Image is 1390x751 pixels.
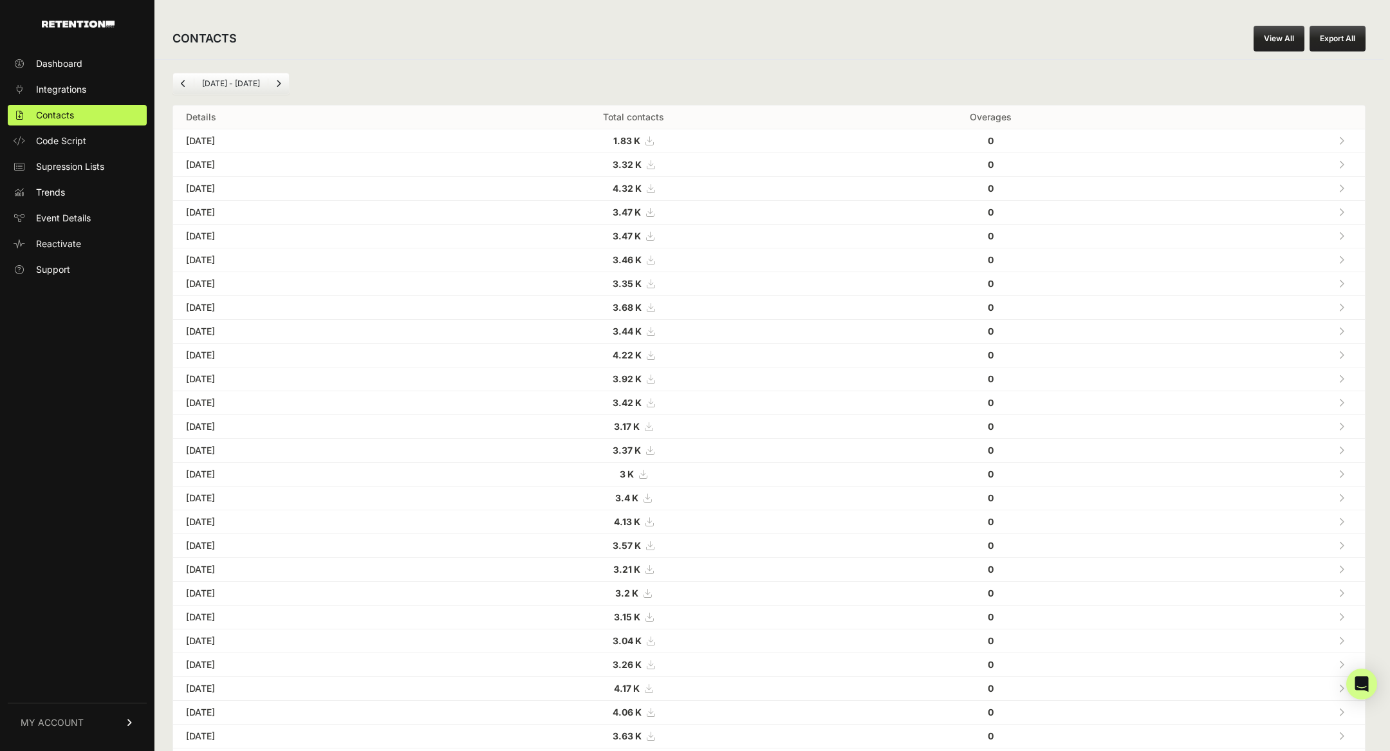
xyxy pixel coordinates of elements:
a: 4.06 K [613,707,654,718]
a: Event Details [8,208,147,228]
a: View All [1254,26,1304,51]
strong: 0 [988,183,994,194]
strong: 0 [988,349,994,360]
a: 3.35 K [613,278,654,289]
span: Reactivate [36,237,81,250]
strong: 3.68 K [613,302,642,313]
a: 3.37 K [613,445,654,456]
td: [DATE] [173,320,432,344]
strong: 3.46 K [613,254,642,265]
strong: 3.2 K [615,588,638,598]
a: 3.44 K [613,326,654,337]
strong: 0 [988,278,994,289]
td: [DATE] [173,225,432,248]
strong: 0 [988,659,994,670]
th: Total contacts [432,106,835,129]
strong: 0 [988,421,994,432]
strong: 4.13 K [614,516,640,527]
span: Support [36,263,70,276]
h2: CONTACTS [172,30,237,48]
button: Export All [1310,26,1366,51]
strong: 4.17 K [614,683,640,694]
td: [DATE] [173,463,432,487]
td: [DATE] [173,439,432,463]
strong: 0 [988,492,994,503]
a: Integrations [8,79,147,100]
a: 3.2 K [615,588,651,598]
strong: 0 [988,230,994,241]
a: Code Script [8,131,147,151]
strong: 1.83 K [613,135,640,146]
strong: 0 [988,468,994,479]
strong: 0 [988,516,994,527]
strong: 0 [988,373,994,384]
td: [DATE] [173,487,432,510]
li: [DATE] - [DATE] [194,79,268,89]
td: [DATE] [173,510,432,534]
strong: 4.06 K [613,707,642,718]
strong: 0 [988,588,994,598]
strong: 3.04 K [613,635,642,646]
a: Contacts [8,105,147,125]
strong: 0 [988,635,994,646]
span: Dashboard [36,57,82,70]
strong: 3.44 K [613,326,642,337]
a: 3.57 K [613,540,654,551]
a: 3.42 K [613,397,654,408]
strong: 3.35 K [613,278,642,289]
td: [DATE] [173,129,432,153]
td: [DATE] [173,201,432,225]
a: 4.17 K [614,683,653,694]
span: MY ACCOUNT [21,716,84,729]
a: Next [268,73,289,94]
a: Trends [8,182,147,203]
td: [DATE] [173,629,432,653]
strong: 3.92 K [613,373,642,384]
td: [DATE] [173,153,432,177]
strong: 3.26 K [613,659,642,670]
strong: 3.63 K [613,730,642,741]
strong: 0 [988,135,994,146]
a: 3.26 K [613,659,654,670]
img: Retention.com [42,21,115,28]
a: Previous [173,73,194,94]
th: Overages [835,106,1147,129]
span: Integrations [36,83,86,96]
td: [DATE] [173,272,432,296]
a: 3.21 K [613,564,653,575]
a: 3.15 K [614,611,653,622]
strong: 0 [988,207,994,218]
strong: 4.32 K [613,183,642,194]
td: [DATE] [173,391,432,415]
a: 3.46 K [613,254,654,265]
td: [DATE] [173,344,432,367]
td: [DATE] [173,296,432,320]
a: 3.68 K [613,302,654,313]
td: [DATE] [173,725,432,748]
strong: 3.57 K [613,540,641,551]
strong: 0 [988,326,994,337]
a: 4.22 K [613,349,654,360]
a: 3.47 K [613,207,654,218]
strong: 0 [988,540,994,551]
a: Supression Lists [8,156,147,177]
span: Trends [36,186,65,199]
a: 3.04 K [613,635,654,646]
a: Dashboard [8,53,147,74]
strong: 3.15 K [614,611,640,622]
strong: 0 [988,683,994,694]
strong: 3.17 K [614,421,640,432]
span: Contacts [36,109,74,122]
strong: 0 [988,254,994,265]
div: Open Intercom Messenger [1346,669,1377,700]
strong: 0 [988,397,994,408]
strong: 4.22 K [613,349,642,360]
strong: 3.47 K [613,207,641,218]
a: 3 K [620,468,647,479]
td: [DATE] [173,534,432,558]
strong: 3.21 K [613,564,640,575]
a: MY ACCOUNT [8,703,147,742]
strong: 0 [988,445,994,456]
strong: 0 [988,159,994,170]
a: 3.92 K [613,373,654,384]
